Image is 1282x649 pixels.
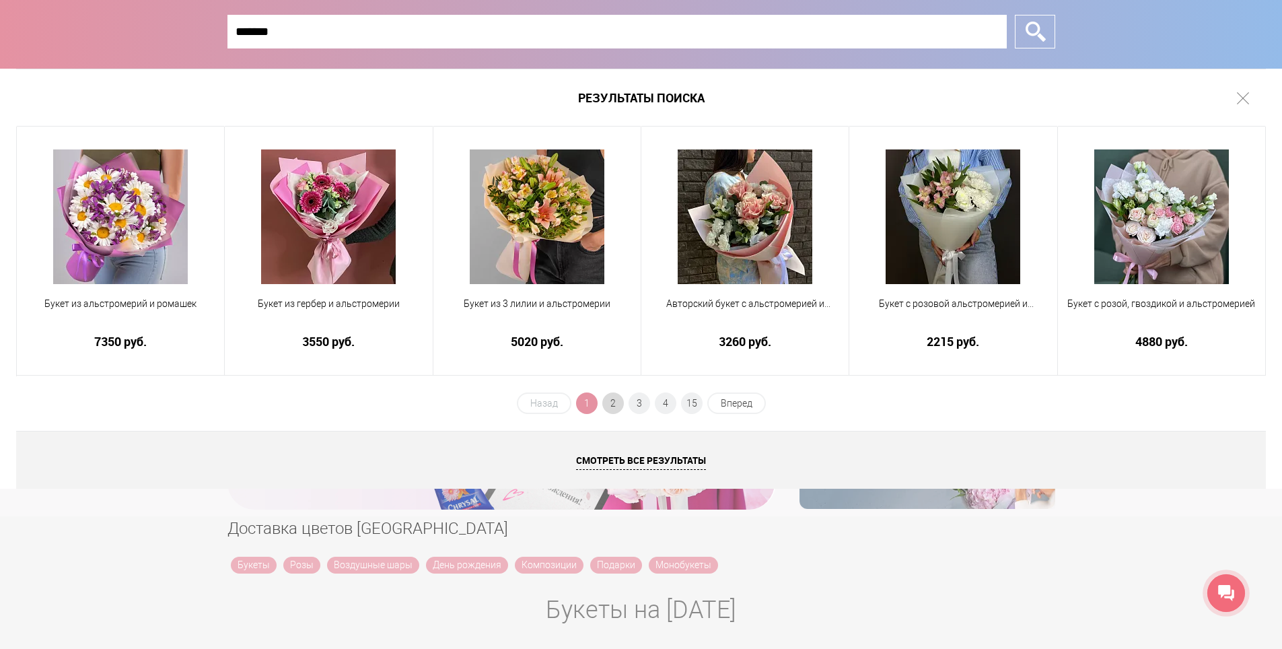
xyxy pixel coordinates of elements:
[16,431,1266,489] a: Смотреть все результаты
[26,335,215,349] a: 7350 руб.
[261,149,396,284] img: Букет из гербер и альстромерии
[858,297,1048,311] span: Букет с розовой альстромерией и кустовой хризантемой
[576,392,598,414] span: 1
[576,454,706,470] span: Смотреть все результаты
[678,149,812,284] img: Авторский букет с альстромерией и розами
[16,69,1266,127] h1: Результаты поиска
[858,297,1048,327] a: Букет с розовой альстромерией и кустовой хризантемой
[442,335,632,349] a: 5020 руб.
[26,297,215,311] span: Букет из альстромерий и ромашек
[650,297,840,311] span: Авторский букет с альстромерией и розами
[234,335,423,349] a: 3550 руб.
[602,392,624,414] a: 2
[1094,149,1229,284] img: Букет с розой, гвоздикой и альстромерией
[886,149,1020,284] img: Букет с розовой альстромерией и кустовой хризантемой
[234,297,423,327] a: Букет из гербер и альстромерии
[53,149,188,284] img: Букет из альстромерий и ромашек
[517,392,571,414] span: Назад
[234,297,423,311] span: Букет из гербер и альстромерии
[858,335,1048,349] a: 2215 руб.
[707,392,766,414] a: Вперед
[1067,297,1256,311] span: Букет с розой, гвоздикой и альстромерией
[470,149,604,284] img: Букет из 3 лилии и альстромерии
[629,392,650,414] a: 3
[650,335,840,349] a: 3260 руб.
[1067,335,1256,349] a: 4880 руб.
[442,297,632,311] span: Букет из 3 лилии и альстромерии
[655,392,676,414] a: 4
[1067,297,1256,327] a: Букет с розой, гвоздикой и альстромерией
[650,297,840,327] a: Авторский букет с альстромерией и розами
[681,392,703,414] a: 15
[26,297,215,327] a: Букет из альстромерий и ромашек
[442,297,632,327] a: Букет из 3 лилии и альстромерии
